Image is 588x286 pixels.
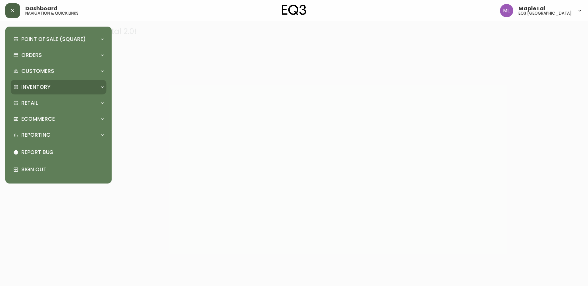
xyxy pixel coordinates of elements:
[11,64,106,78] div: Customers
[11,96,106,110] div: Retail
[21,149,104,156] p: Report Bug
[21,83,51,91] p: Inventory
[11,161,106,178] div: Sign Out
[11,128,106,142] div: Reporting
[25,6,58,11] span: Dashboard
[11,80,106,94] div: Inventory
[11,144,106,161] div: Report Bug
[21,166,104,173] p: Sign Out
[11,112,106,126] div: Ecommerce
[21,36,86,43] p: Point of Sale (Square)
[500,4,514,17] img: 61e28cffcf8cc9f4e300d877dd684943
[11,32,106,47] div: Point of Sale (Square)
[282,5,306,15] img: logo
[519,11,572,15] h5: eq3 [GEOGRAPHIC_DATA]
[25,11,78,15] h5: navigation & quick links
[21,99,38,107] p: Retail
[21,131,51,139] p: Reporting
[11,48,106,63] div: Orders
[21,68,54,75] p: Customers
[21,52,42,59] p: Orders
[519,6,546,11] span: Maple Lai
[21,115,55,123] p: Ecommerce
